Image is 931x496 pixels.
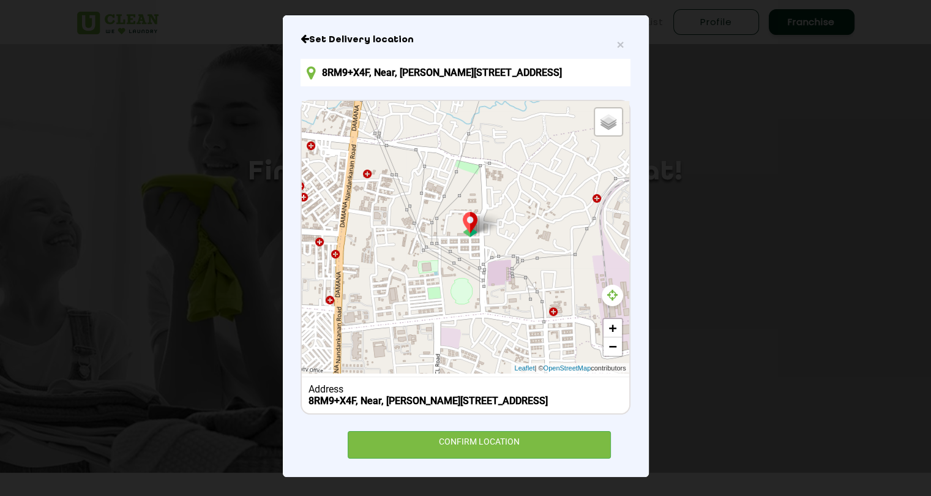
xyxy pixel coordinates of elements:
input: Enter location [301,59,630,86]
a: Layers [595,108,622,135]
button: Close [616,38,624,51]
span: × [616,37,624,51]
b: 8RM9+X4F, Near, [PERSON_NAME][STREET_ADDRESS] [308,395,548,407]
h6: Close [301,34,630,46]
div: CONFIRM LOCATION [348,431,611,459]
a: Zoom in [604,319,622,337]
div: | © contributors [511,363,629,374]
a: Leaflet [514,363,534,374]
a: OpenStreetMap [543,363,591,374]
div: Address [308,383,623,395]
a: Zoom out [604,337,622,356]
